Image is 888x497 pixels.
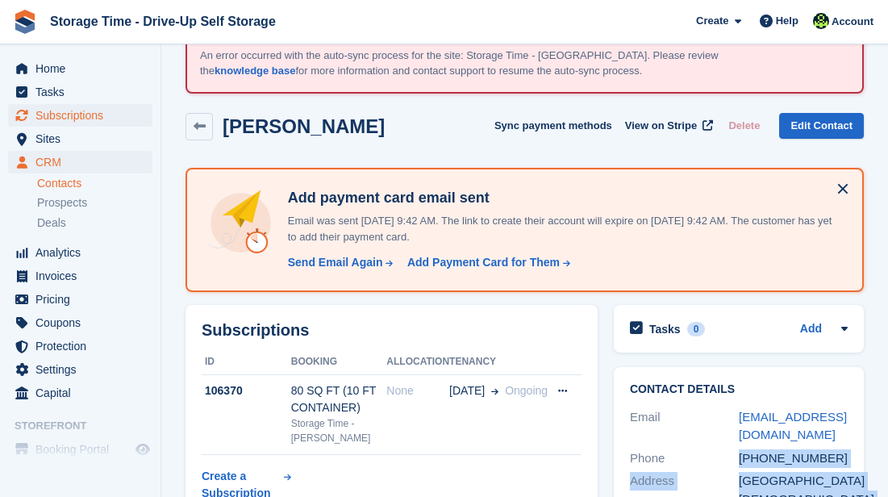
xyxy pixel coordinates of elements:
h2: Contact Details [630,383,848,396]
span: Storefront [15,418,161,434]
a: View on Stripe [619,113,716,140]
span: Analytics [35,241,132,264]
a: Prospects [37,194,152,211]
p: An error occurred with the auto-sync process for the site: Storage Time - [GEOGRAPHIC_DATA]. Plea... [200,48,765,79]
span: View on Stripe [625,118,697,134]
button: Delete [722,113,766,140]
span: Subscriptions [35,104,132,127]
a: menu [8,265,152,287]
a: Edit Contact [779,113,864,140]
a: menu [8,382,152,404]
th: Tenancy [449,349,548,375]
a: menu [8,311,152,334]
th: Booking [291,349,387,375]
div: Email [630,408,739,445]
span: Sites [35,127,132,150]
a: menu [8,151,152,173]
span: Coupons [35,311,132,334]
a: menu [8,241,152,264]
span: Help [776,13,798,29]
a: menu [8,57,152,80]
p: Email was sent [DATE] 9:42 AM. The link to create their account will expire on [DATE] 9:42 AM. Th... [281,213,843,244]
span: Create [696,13,728,29]
a: menu [8,288,152,311]
h2: Tasks [649,322,681,336]
img: stora-icon-8386f47178a22dfd0bd8f6a31ec36ba5ce8667c1dd55bd0f319d3a0aa187defe.svg [13,10,37,34]
img: add-payment-card-4dbda4983b697a7845d177d07a5d71e8a16f1ec00487972de202a45f1e8132f5.svg [206,189,275,257]
a: menu [8,127,152,150]
span: Pricing [35,288,132,311]
th: ID [202,349,291,375]
a: menu [8,438,152,461]
a: Add Payment Card for Them [401,254,572,271]
span: Invoices [35,265,132,287]
img: Laaibah Sarwar [813,13,829,29]
span: Account [832,14,873,30]
div: 106370 [202,382,291,399]
a: Preview store [133,440,152,459]
a: menu [8,358,152,381]
span: [DATE] [449,382,485,399]
div: Add Payment Card for Them [407,254,560,271]
a: Add [800,320,822,339]
div: [GEOGRAPHIC_DATA] [739,472,848,491]
h4: Add payment card email sent [281,189,843,207]
a: Storage Time - Drive-Up Self Storage [44,8,282,35]
div: Send Email Again [288,254,383,271]
button: Sync payment methods [494,113,612,140]
span: CRM [35,151,132,173]
span: Home [35,57,132,80]
span: Ongoing [505,384,548,397]
a: Deals [37,215,152,232]
h2: Subscriptions [202,321,582,340]
div: [PHONE_NUMBER] [739,449,848,468]
div: Storage Time - [PERSON_NAME] [291,416,387,445]
a: menu [8,335,152,357]
h2: [PERSON_NAME] [223,115,385,137]
a: knowledge base [215,65,295,77]
th: Allocation [386,349,449,375]
div: 0 [687,322,706,336]
span: Protection [35,335,132,357]
a: menu [8,81,152,103]
div: Phone [630,449,739,468]
span: Booking Portal [35,438,132,461]
span: Settings [35,358,132,381]
span: Deals [37,215,66,231]
a: Contacts [37,176,152,191]
span: Prospects [37,195,87,211]
div: None [386,382,449,399]
div: 80 SQ FT (10 FT CONTAINER) [291,382,387,416]
span: Capital [35,382,132,404]
span: Tasks [35,81,132,103]
a: menu [8,104,152,127]
a: [EMAIL_ADDRESS][DOMAIN_NAME] [739,410,847,442]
